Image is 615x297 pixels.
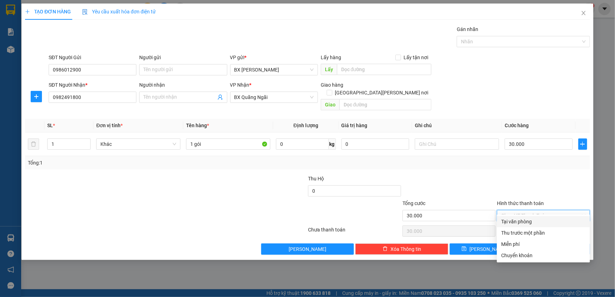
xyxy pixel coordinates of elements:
span: VP Nhận [230,82,250,88]
div: Chuyển khoản [501,252,586,259]
span: Đơn vị tính [96,123,123,128]
span: Lấy tận nơi [401,54,431,61]
div: Thu trước một phần [501,229,586,237]
div: Tổng: 1 [28,159,238,167]
span: user-add [217,94,223,100]
span: Cước hàng [505,123,529,128]
img: icon [82,9,88,15]
div: VP gửi [230,54,318,61]
span: Tổng cước [402,200,425,206]
span: Xóa Thông tin [390,245,421,253]
div: Tại văn phòng [501,218,586,225]
span: TẠO ĐƠN HÀNG [25,9,71,14]
span: plus [25,9,30,14]
input: Ghi Chú [415,138,499,150]
span: Khác [100,139,176,149]
button: delete [28,138,39,150]
button: deleteXóa Thông tin [355,243,448,255]
span: BX Phạm Văn Đồng [234,64,314,75]
span: Giá trị hàng [342,123,368,128]
span: Lấy hàng [321,55,341,60]
span: [GEOGRAPHIC_DATA][PERSON_NAME] nơi [332,89,431,97]
div: Người gửi [139,54,227,61]
span: plus [31,94,42,99]
button: save[PERSON_NAME] [450,243,519,255]
span: Tên hàng [186,123,209,128]
span: Giao hàng [321,82,343,88]
label: Gán nhãn [457,26,478,32]
div: Chưa thanh toán [308,226,402,238]
button: plus [31,91,42,102]
span: save [462,246,467,252]
input: Dọc đường [339,99,431,110]
span: [PERSON_NAME] [289,245,326,253]
div: Người nhận [139,81,227,89]
div: SĐT Người Gửi [49,54,136,61]
th: Ghi chú [412,119,502,132]
input: 0 [342,138,410,150]
span: kg [329,138,336,150]
span: delete [383,246,388,252]
button: Close [574,4,594,23]
span: [PERSON_NAME] [469,245,507,253]
span: Thu Hộ [308,176,324,181]
label: Hình thức thanh toán [497,200,544,206]
div: SĐT Người Nhận [49,81,136,89]
input: VD: Bàn, Ghế [186,138,270,150]
input: Dọc đường [337,64,431,75]
span: Giao [321,99,339,110]
span: SL [47,123,53,128]
span: BX Quãng Ngãi [234,92,314,103]
span: close [581,10,586,16]
span: Yêu cầu xuất hóa đơn điện tử [82,9,156,14]
div: Miễn phí [501,240,586,248]
span: plus [579,141,587,147]
span: Định lượng [294,123,318,128]
button: [PERSON_NAME] [261,243,354,255]
button: plus [578,138,587,150]
span: Lấy [321,64,337,75]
